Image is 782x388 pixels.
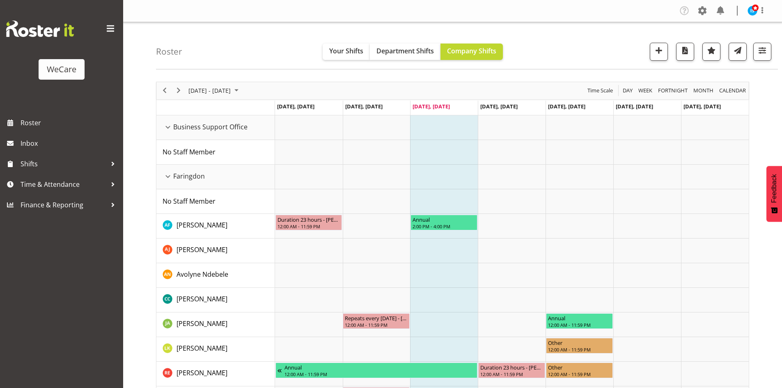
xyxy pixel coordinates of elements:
[546,363,613,378] div: Rachel Els"s event - Other Begin From Friday, August 22, 2025 at 12:00:00 AM GMT+12:00 Ends At Fr...
[729,43,747,61] button: Send a list of all shifts for the selected filtered period to all rostered employees.
[156,337,275,362] td: Liandy Kritzinger resource
[21,117,119,129] span: Roster
[277,223,340,230] div: 12:00 AM - 11:59 PM
[177,319,227,328] a: [PERSON_NAME]
[173,122,248,132] span: Business Support Office
[177,220,227,230] a: [PERSON_NAME]
[702,43,720,61] button: Highlight an important date within the roster.
[676,43,694,61] button: Download a PDF of the roster according to the set date range.
[413,103,450,110] span: [DATE], [DATE]
[548,321,611,328] div: 12:00 AM - 11:59 PM
[622,85,633,96] span: Day
[548,103,585,110] span: [DATE], [DATE]
[546,338,613,354] div: Liandy Kritzinger"s event - Other Begin From Friday, August 22, 2025 at 12:00:00 AM GMT+12:00 End...
[637,85,654,96] button: Timeline Week
[345,103,383,110] span: [DATE], [DATE]
[156,165,275,189] td: Faringdon resource
[277,103,314,110] span: [DATE], [DATE]
[21,137,119,149] span: Inbox
[177,294,227,304] a: [PERSON_NAME]
[546,313,613,329] div: Jane Arps"s event - Annual Begin From Friday, August 22, 2025 at 12:00:00 AM GMT+12:00 Ends At Fr...
[447,46,496,55] span: Company Shifts
[177,344,227,353] span: [PERSON_NAME]
[156,47,182,56] h4: Roster
[480,103,518,110] span: [DATE], [DATE]
[284,363,476,371] div: Annual
[177,220,227,230] span: [PERSON_NAME]
[47,63,76,76] div: WeCare
[480,371,543,377] div: 12:00 AM - 11:59 PM
[159,85,170,96] button: Previous
[748,6,757,16] img: isabel-simcox10849.jpg
[177,343,227,353] a: [PERSON_NAME]
[158,82,172,99] div: previous period
[163,197,216,206] span: No Staff Member
[156,214,275,239] td: Alex Ferguson resource
[548,346,611,353] div: 12:00 AM - 11:59 PM
[345,314,408,322] div: Repeats every [DATE] - [PERSON_NAME]
[657,85,689,96] button: Fortnight
[177,270,228,279] span: Avolyne Ndebele
[683,103,721,110] span: [DATE], [DATE]
[163,147,216,157] a: No Staff Member
[163,147,216,156] span: No Staff Member
[156,362,275,386] td: Rachel Els resource
[413,223,475,230] div: 2:00 PM - 4:00 PM
[156,140,275,165] td: No Staff Member resource
[156,288,275,312] td: Charlotte Courtney resource
[156,239,275,263] td: Amy Johannsen resource
[548,363,611,371] div: Other
[156,189,275,214] td: No Staff Member resource
[440,44,503,60] button: Company Shifts
[177,294,227,303] span: [PERSON_NAME]
[410,215,477,230] div: Alex Ferguson"s event - Annual Begin From Wednesday, August 20, 2025 at 2:00:00 PM GMT+12:00 Ends...
[187,85,242,96] button: August 2025
[548,371,611,377] div: 12:00 AM - 11:59 PM
[275,215,342,230] div: Alex Ferguson"s event - Duration 23 hours - Alex Ferguson Begin From Monday, August 18, 2025 at 1...
[692,85,715,96] button: Timeline Month
[156,312,275,337] td: Jane Arps resource
[370,44,440,60] button: Department Shifts
[650,43,668,61] button: Add a new shift
[548,314,611,322] div: Annual
[186,82,243,99] div: August 18 - 24, 2025
[548,338,611,347] div: Other
[413,215,475,223] div: Annual
[638,85,653,96] span: Week
[21,199,107,211] span: Finance & Reporting
[6,21,74,37] img: Rosterit website logo
[616,103,653,110] span: [DATE], [DATE]
[766,166,782,222] button: Feedback - Show survey
[177,245,227,254] span: [PERSON_NAME]
[480,363,543,371] div: Duration 23 hours - [PERSON_NAME]
[177,368,227,378] a: [PERSON_NAME]
[177,269,228,279] a: Avolyne Ndebele
[156,115,275,140] td: Business Support Office resource
[586,85,615,96] button: Time Scale
[329,46,363,55] span: Your Shifts
[323,44,370,60] button: Your Shifts
[163,196,216,206] a: No Staff Member
[277,215,340,223] div: Duration 23 hours - [PERSON_NAME]
[177,368,227,377] span: [PERSON_NAME]
[718,85,747,96] span: calendar
[21,158,107,170] span: Shifts
[753,43,771,61] button: Filter Shifts
[693,85,714,96] span: Month
[172,82,186,99] div: next period
[587,85,614,96] span: Time Scale
[284,371,476,377] div: 12:00 AM - 11:59 PM
[21,178,107,191] span: Time & Attendance
[718,85,748,96] button: Month
[478,363,545,378] div: Rachel Els"s event - Duration 23 hours - Rachel Els Begin From Thursday, August 21, 2025 at 12:00...
[275,363,478,378] div: Rachel Els"s event - Annual Begin From Saturday, August 16, 2025 at 12:00:00 AM GMT+12:00 Ends At...
[177,245,227,255] a: [PERSON_NAME]
[376,46,434,55] span: Department Shifts
[771,174,778,203] span: Feedback
[343,313,410,329] div: Jane Arps"s event - Repeats every tuesday - Jane Arps Begin From Tuesday, August 19, 2025 at 12:0...
[173,85,184,96] button: Next
[173,171,205,181] span: Faringdon
[345,321,408,328] div: 12:00 AM - 11:59 PM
